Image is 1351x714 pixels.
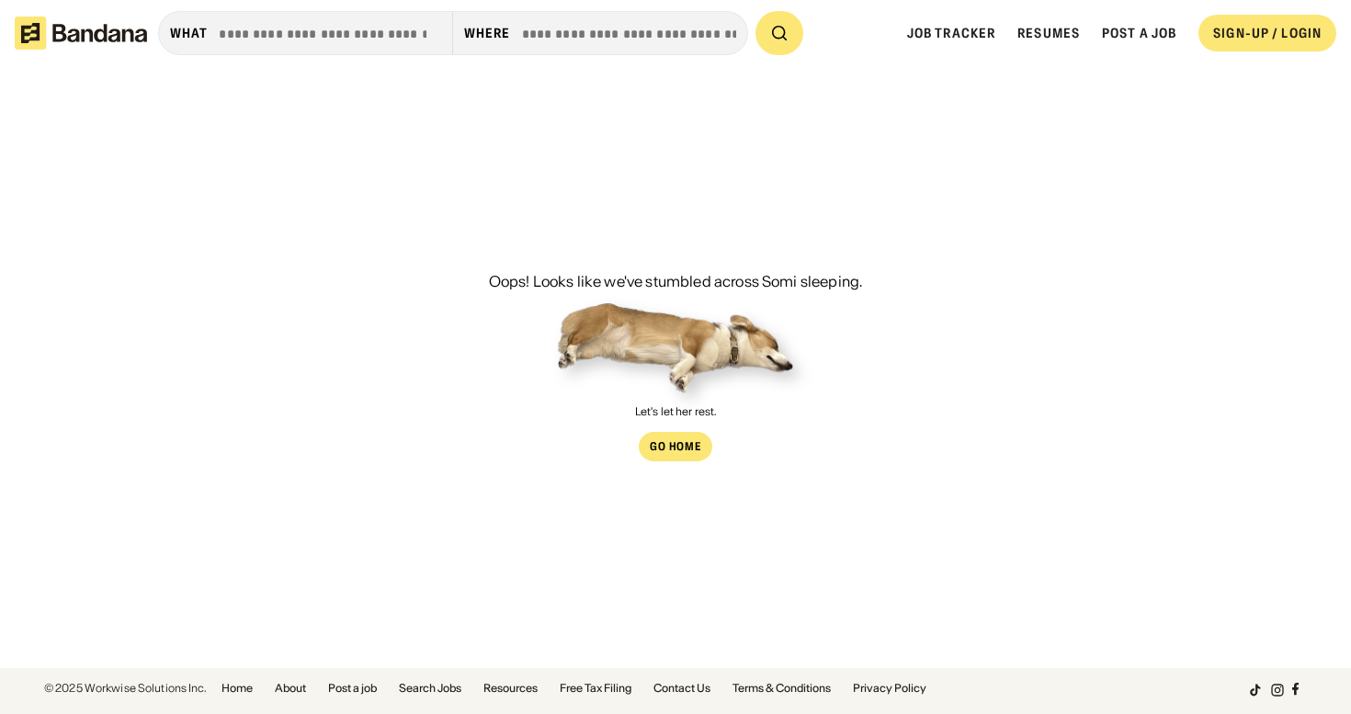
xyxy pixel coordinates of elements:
[170,25,208,41] div: what
[275,683,306,694] a: About
[15,17,147,50] img: Bandana logotype
[560,683,631,694] a: Free Tax Filing
[635,406,716,417] div: Let's let her rest.
[853,683,926,694] a: Privacy Policy
[653,683,710,694] a: Contact Us
[44,683,207,694] div: © 2025 Workwise Solutions Inc.
[650,441,702,452] div: Go Home
[464,25,511,41] div: Where
[558,303,793,393] img: Somi sleeping
[489,274,862,289] div: Oops! Looks like we've stumbled across Somi sleeping.
[221,683,253,694] a: Home
[328,683,377,694] a: Post a job
[483,683,538,694] a: Resources
[399,683,461,694] a: Search Jobs
[1017,25,1080,41] a: Resumes
[1213,25,1322,41] div: SIGN-UP / LOGIN
[1102,25,1176,41] a: Post a job
[907,25,995,41] a: Job Tracker
[732,683,831,694] a: Terms & Conditions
